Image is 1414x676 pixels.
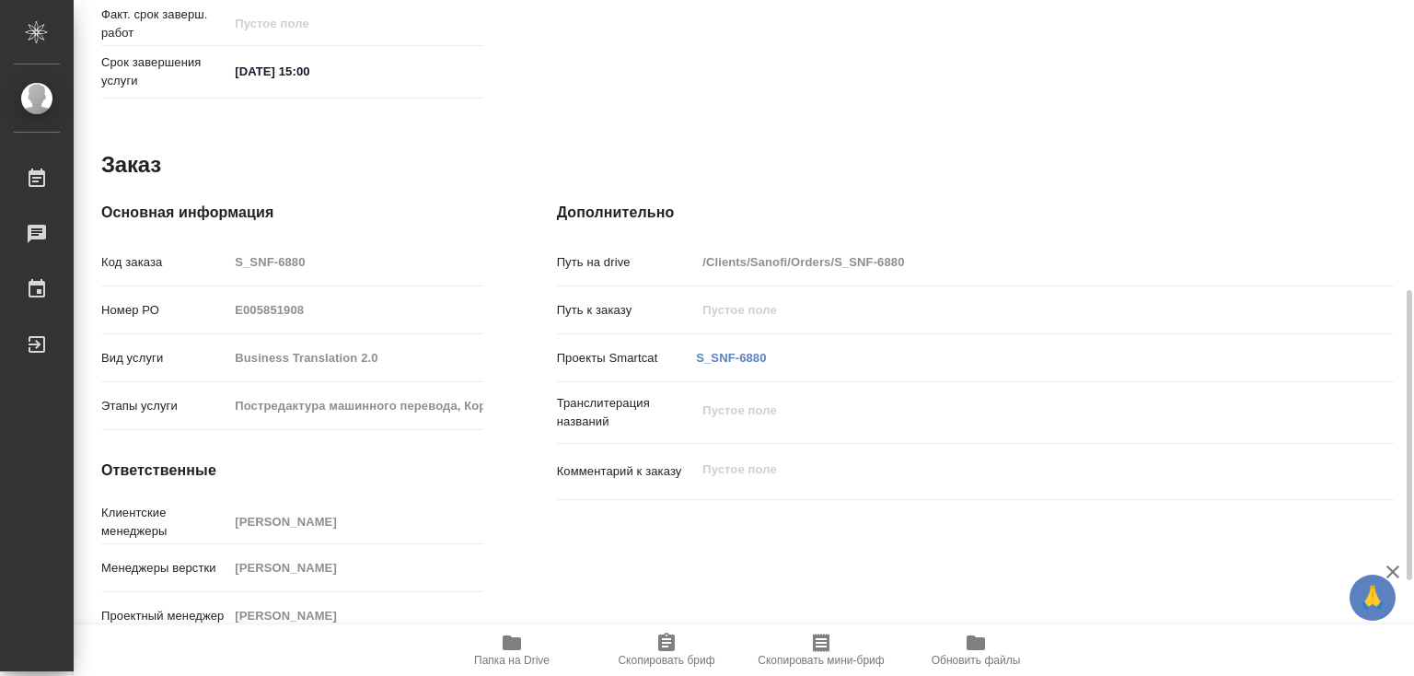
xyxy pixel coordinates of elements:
[101,504,228,541] p: Клиентские менеджеры
[1357,578,1388,617] span: 🙏
[101,460,483,482] h4: Ответственные
[228,554,482,581] input: Пустое поле
[228,508,482,535] input: Пустое поле
[101,6,228,42] p: Факт. срок заверш. работ
[101,607,228,625] p: Проектный менеджер
[228,392,482,419] input: Пустое поле
[474,654,550,667] span: Папка на Drive
[1350,575,1396,621] button: 🙏
[932,654,1021,667] span: Обновить файлы
[696,297,1324,323] input: Пустое поле
[589,624,744,676] button: Скопировать бриф
[228,344,482,371] input: Пустое поле
[101,349,228,367] p: Вид услуги
[228,249,482,275] input: Пустое поле
[101,397,228,415] p: Этапы услуги
[557,394,697,431] p: Транслитерация названий
[101,53,228,90] p: Срок завершения услуги
[228,58,389,85] input: ✎ Введи что-нибудь
[101,559,228,577] p: Менеджеры верстки
[557,301,697,320] p: Путь к заказу
[101,301,228,320] p: Номер РО
[696,351,766,365] a: S_SNF-6880
[618,654,714,667] span: Скопировать бриф
[557,202,1394,224] h4: Дополнительно
[228,10,389,37] input: Пустое поле
[101,253,228,272] p: Код заказа
[898,624,1053,676] button: Обновить файлы
[101,150,161,180] h2: Заказ
[435,624,589,676] button: Папка на Drive
[696,249,1324,275] input: Пустое поле
[228,297,482,323] input: Пустое поле
[557,253,697,272] p: Путь на drive
[557,349,697,367] p: Проекты Smartcat
[228,602,482,629] input: Пустое поле
[101,202,483,224] h4: Основная информация
[557,462,697,481] p: Комментарий к заказу
[758,654,884,667] span: Скопировать мини-бриф
[744,624,898,676] button: Скопировать мини-бриф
